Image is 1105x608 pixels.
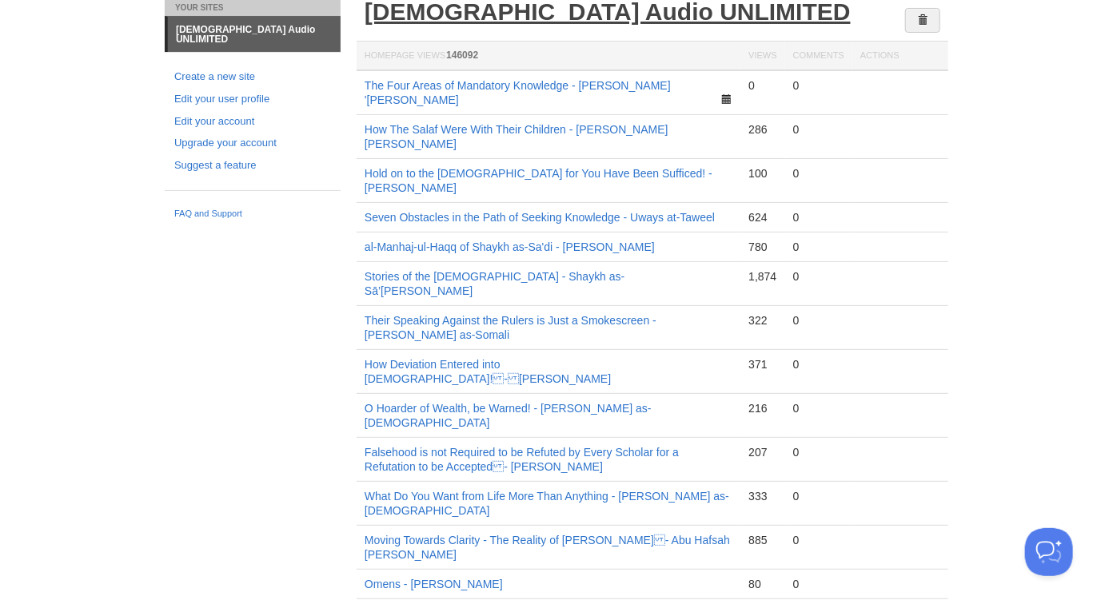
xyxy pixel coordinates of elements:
div: 0 [793,210,844,225]
div: 216 [748,401,776,415]
div: 1,874 [748,269,776,284]
div: 207 [748,445,776,459]
div: 322 [748,313,776,328]
div: 333 [748,489,776,503]
a: How The Salaf Were With Their Children - [PERSON_NAME] [PERSON_NAME] [365,123,668,150]
span: 146092 [446,50,478,61]
div: 780 [748,240,776,254]
div: 0 [793,122,844,137]
div: 885 [748,533,776,547]
a: Upgrade your account [174,135,331,152]
a: Hold on to the [DEMOGRAPHIC_DATA] for You Have Been Sufficed! - [PERSON_NAME] [365,167,712,194]
div: 0 [793,313,844,328]
div: 100 [748,166,776,181]
div: 0 [793,533,844,547]
a: Create a new site [174,69,331,85]
div: 0 [793,240,844,254]
a: O Hoarder of Wealth, be Warned! - [PERSON_NAME] as-[DEMOGRAPHIC_DATA] [365,402,652,429]
div: 0 [793,269,844,284]
div: 0 [793,166,844,181]
a: [DEMOGRAPHIC_DATA] Audio UNLIMITED [168,17,341,52]
a: FAQ and Support [174,207,331,221]
div: 0 [793,357,844,372]
th: Comments [785,42,852,71]
div: 0 [793,577,844,591]
a: Omens - [PERSON_NAME] [365,578,503,590]
a: Falsehood is not Required to be Refuted by Every Scholar for a Refutation to be Accepted - [PERSO... [365,446,679,473]
a: The Four Areas of Mandatory Knowledge - [PERSON_NAME] '[PERSON_NAME] [365,79,671,106]
div: 80 [748,577,776,591]
th: Views [740,42,784,71]
th: Actions [852,42,948,71]
div: 0 [793,401,844,415]
div: 286 [748,122,776,137]
a: al-Manhaj-ul-Haqq of Shaykh as-Sa'di - [PERSON_NAME] [365,240,655,253]
a: Their Speaking Against the Rulers is Just a Smokescreen - [PERSON_NAME] as-Somali [365,314,656,341]
a: Seven Obstacles in the Path of Seeking Knowledge - Uways at-Taweel [365,211,715,224]
a: Moving Towards Clarity - The Reality of [PERSON_NAME] - Abu Hafsah [PERSON_NAME] [365,534,730,561]
div: 0 [748,78,776,93]
div: 624 [748,210,776,225]
div: 0 [793,78,844,93]
div: 0 [793,489,844,503]
a: Stories of the [DEMOGRAPHIC_DATA] - Shaykh as-Sā’[PERSON_NAME] [365,270,624,297]
a: Suggest a feature [174,157,331,174]
a: What Do You Want from Life More Than Anything - [PERSON_NAME] as-[DEMOGRAPHIC_DATA] [365,490,729,517]
div: 371 [748,357,776,372]
a: Edit your user profile [174,91,331,108]
iframe: Help Scout Beacon - Open [1025,528,1073,576]
div: 0 [793,445,844,459]
a: How Deviation Entered into [DEMOGRAPHIC_DATA]! - [PERSON_NAME] [365,358,611,385]
a: Edit your account [174,113,331,130]
th: Homepage Views [357,42,740,71]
